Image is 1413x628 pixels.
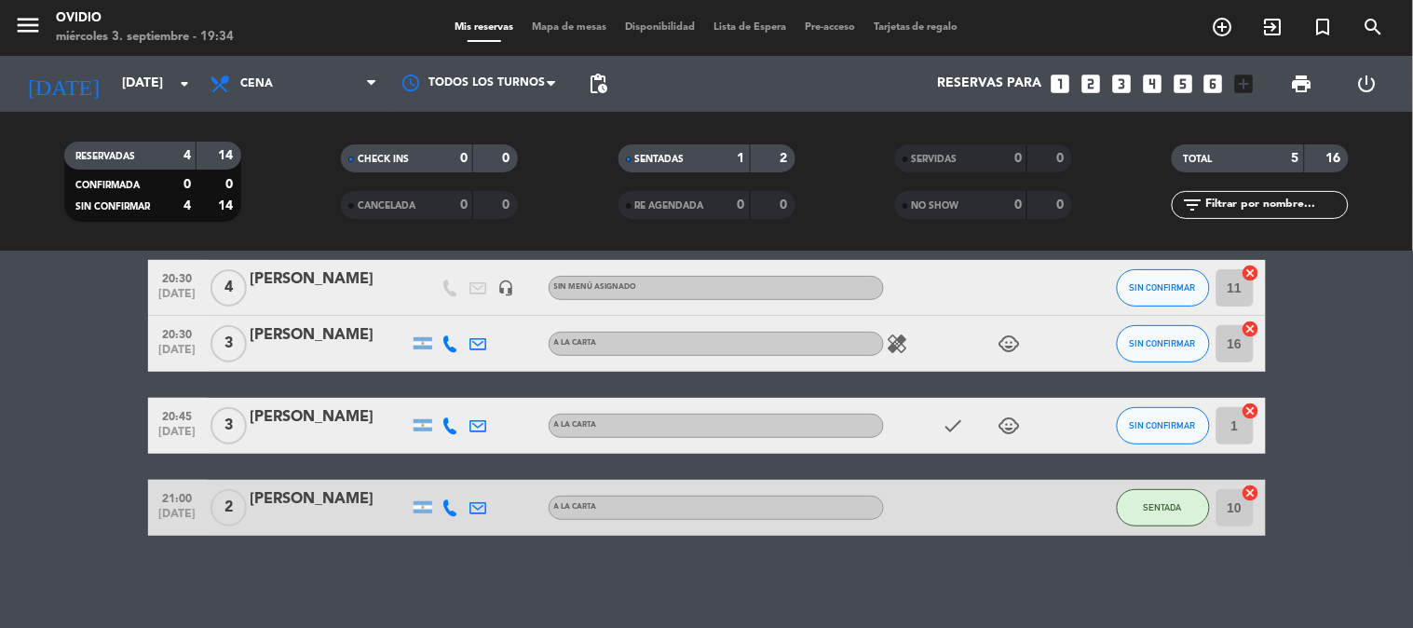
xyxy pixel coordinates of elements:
[1355,73,1378,95] i: power_settings_new
[1242,264,1260,282] i: cancel
[1144,502,1182,512] span: SENTADA
[460,198,468,212] strong: 0
[218,199,237,212] strong: 14
[780,152,791,165] strong: 2
[155,344,201,365] span: [DATE]
[75,202,150,212] span: SIN CONFIRMAR
[183,149,191,162] strong: 4
[251,487,409,512] div: [PERSON_NAME]
[635,155,685,164] span: SENTADAS
[251,405,409,430] div: [PERSON_NAME]
[225,178,237,191] strong: 0
[358,201,415,211] span: CANCELADA
[1048,72,1072,96] i: looks_one
[75,152,135,161] span: RESERVADAS
[635,201,704,211] span: RE AGENDADA
[1117,407,1210,444] button: SIN CONFIRMAR
[1262,16,1284,38] i: exit_to_app
[738,152,745,165] strong: 1
[1014,152,1022,165] strong: 0
[704,22,795,33] span: Lista de Espera
[1130,420,1196,430] span: SIN CONFIRMAR
[1056,198,1067,212] strong: 0
[183,199,191,212] strong: 4
[1363,16,1385,38] i: search
[155,426,201,447] span: [DATE]
[155,486,201,508] span: 21:00
[14,11,42,46] button: menu
[155,508,201,529] span: [DATE]
[56,28,234,47] div: miércoles 3. septiembre - 19:34
[1117,489,1210,526] button: SENTADA
[554,339,597,347] span: A LA CARTA
[1117,325,1210,362] button: SIN CONFIRMAR
[616,22,704,33] span: Disponibilidad
[155,404,201,426] span: 20:45
[251,323,409,348] div: [PERSON_NAME]
[211,325,247,362] span: 3
[211,407,247,444] span: 3
[795,22,864,33] span: Pre-acceso
[1109,72,1134,96] i: looks_3
[738,198,745,212] strong: 0
[1014,198,1022,212] strong: 0
[1202,72,1226,96] i: looks_6
[1242,320,1260,338] i: cancel
[999,415,1021,437] i: child_care
[183,178,191,191] strong: 0
[1130,282,1196,293] span: SIN CONFIRMAR
[780,198,791,212] strong: 0
[999,333,1021,355] i: child_care
[1291,73,1313,95] span: print
[1181,194,1203,216] i: filter_list
[173,73,196,95] i: arrow_drop_down
[1335,56,1399,112] div: LOG OUT
[14,11,42,39] i: menu
[1242,402,1260,420] i: cancel
[1056,152,1067,165] strong: 0
[937,76,1041,91] span: Reservas para
[1171,72,1195,96] i: looks_5
[358,155,409,164] span: CHECK INS
[155,322,201,344] span: 20:30
[14,63,113,104] i: [DATE]
[1212,16,1234,38] i: add_circle_outline
[211,489,247,526] span: 2
[1117,269,1210,307] button: SIN CONFIRMAR
[445,22,523,33] span: Mis reservas
[155,266,201,288] span: 20:30
[1203,195,1348,215] input: Filtrar por nombre...
[155,288,201,309] span: [DATE]
[1312,16,1335,38] i: turned_in_not
[75,181,140,190] span: CONFIRMADA
[211,269,247,307] span: 4
[1326,152,1345,165] strong: 16
[912,201,959,211] span: NO SHOW
[943,415,965,437] i: check
[1079,72,1103,96] i: looks_two
[587,73,609,95] span: pending_actions
[864,22,968,33] span: Tarjetas de regalo
[498,280,515,296] i: headset_mic
[1242,484,1260,502] i: cancel
[218,149,237,162] strong: 14
[56,9,234,28] div: Ovidio
[460,152,468,165] strong: 0
[554,421,597,429] span: A LA CARTA
[251,267,409,292] div: [PERSON_NAME]
[1232,72,1257,96] i: add_box
[1292,152,1299,165] strong: 5
[554,283,637,291] span: Sin menú asignado
[503,198,514,212] strong: 0
[912,155,958,164] span: SERVIDAS
[1130,338,1196,348] span: SIN CONFIRMAR
[554,503,597,511] span: A LA CARTA
[1140,72,1164,96] i: looks_4
[503,152,514,165] strong: 0
[1183,155,1212,164] span: TOTAL
[240,77,273,90] span: Cena
[523,22,616,33] span: Mapa de mesas
[887,333,909,355] i: healing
